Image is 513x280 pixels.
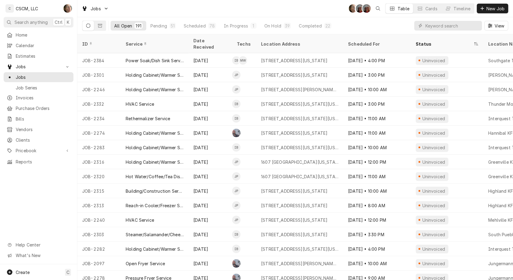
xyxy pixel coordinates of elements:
div: 39 [285,23,290,29]
button: Open search [373,4,383,13]
div: [DATE] [189,82,232,97]
div: Service [126,41,182,47]
a: Go to Jobs [79,4,111,14]
div: [STREET_ADDRESS][US_STATE][US_STATE] [261,144,338,151]
div: Dena Vecchetti's Avatar [362,4,371,13]
div: Uninvoiced [421,260,446,267]
div: Uninvoiced [421,101,446,107]
span: New Job [485,5,506,12]
div: Uninvoiced [421,173,446,180]
span: Jobs [91,5,101,12]
div: Uninvoiced [421,159,446,165]
div: Table [398,5,409,12]
div: Rethermalizer Service [126,115,170,122]
div: Uninvoiced [421,130,446,136]
span: View [493,23,505,29]
div: HVAC Service [126,101,154,107]
div: [STREET_ADDRESS][US_STATE][US_STATE] [261,246,338,252]
div: Scheduled [184,23,205,29]
div: [DATE] • 11:00 AM [343,111,411,126]
a: Purchase Orders [4,103,73,113]
div: [DATE] • 10:00 AM [343,82,411,97]
div: [DATE] • 12:00 PM [343,213,411,227]
span: Pricebook [16,147,61,154]
div: Uninvoiced [421,188,446,194]
span: K [67,19,69,25]
div: Status [416,41,473,47]
div: Uninvoiced [421,246,446,252]
div: Techs [237,41,251,47]
div: Jonnie Pakovich's Avatar [232,172,240,181]
div: Jonnie Pakovich's Avatar [232,201,240,210]
div: Completed [299,23,321,29]
div: IB [232,100,240,108]
span: Calendar [16,42,70,49]
div: JOB-2097 [77,256,121,271]
div: Chris Lynch's Avatar [232,259,240,268]
div: [DATE] • 3:00 PM [343,97,411,111]
span: Job Series [16,85,70,91]
div: [DATE] [189,140,232,155]
div: [DATE] • 3:00 PM [343,68,411,82]
div: Holding Cabinet/Warmer Service [126,144,184,151]
div: [STREET_ADDRESS][PERSON_NAME][US_STATE] [261,86,338,93]
div: [DATE] [189,213,232,227]
a: Job Series [4,83,73,93]
div: 78 [209,23,215,29]
div: [DATE] • 4:00 PM [343,53,411,68]
div: Uninvoiced [421,217,446,223]
div: Serra Heyen's Avatar [63,4,72,13]
div: 22 [325,23,330,29]
div: Open Fryer Service [126,260,165,267]
div: JOB-2384 [77,53,121,68]
div: JOB-2313 [77,198,121,213]
div: [DATE] [189,126,232,140]
div: [STREET_ADDRESS][US_STATE] [261,57,327,64]
div: Izaia Bain's Avatar [232,143,240,152]
div: JP [232,71,240,79]
div: SH [349,4,357,13]
div: [DATE] [189,198,232,213]
button: New Job [477,4,508,13]
a: Reports [4,157,73,167]
div: [STREET_ADDRESS][US_STATE] [261,130,327,136]
a: Calendar [4,40,73,50]
div: [DATE] [189,227,232,242]
div: JP [232,201,240,210]
div: [STREET_ADDRESS][US_STATE] [261,202,327,209]
div: 1607 [GEOGRAPHIC_DATA][US_STATE] [261,173,338,180]
a: Vendors [4,124,73,134]
div: Uninvoiced [421,86,446,93]
div: [STREET_ADDRESS][US_STATE] [261,72,327,78]
div: IB [232,230,240,239]
div: Michal Wall's Avatar [239,56,247,65]
div: [DATE] [189,111,232,126]
span: Estimates [16,53,70,59]
div: [DATE] • 11:00 AM [343,169,411,184]
div: [DATE] [189,155,232,169]
div: IB [232,114,240,123]
div: JOB-2283 [77,140,121,155]
div: Uninvoiced [421,115,446,122]
span: Jobs [16,63,61,70]
span: Bills [16,116,70,122]
div: [DATE] • 11:00 AM [343,126,411,140]
button: View [484,21,508,31]
div: JOB-2303 [77,227,121,242]
div: [DATE] [189,53,232,68]
div: [DATE] • 8:00 AM [343,198,411,213]
div: Holding Cabinet/Warmer Service [126,130,184,136]
span: Create [16,270,30,275]
div: JP [232,85,240,94]
div: Dena Vecchetti's Avatar [356,4,364,13]
div: All Open [114,23,132,29]
button: Search anythingCtrlK [4,17,73,27]
div: Uninvoiced [421,231,446,238]
a: Go to What's New [4,250,73,260]
div: [DATE] • 3:30 PM [343,227,411,242]
div: [STREET_ADDRESS][US_STATE][US_STATE] [261,115,338,122]
a: Go to Help Center [4,240,73,250]
span: C [66,269,69,275]
div: [DATE] [189,242,232,256]
div: Jonnie Pakovich's Avatar [232,85,240,94]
